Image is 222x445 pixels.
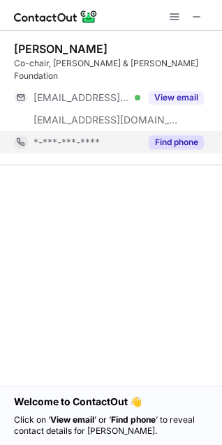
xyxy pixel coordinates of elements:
[14,8,98,25] img: ContactOut v5.3.10
[149,91,204,105] button: Reveal Button
[50,414,94,425] strong: View email
[14,57,214,82] div: Co-chair, [PERSON_NAME] & [PERSON_NAME] Foundation
[34,91,130,104] span: [EMAIL_ADDRESS][DOMAIN_NAME]
[14,414,208,437] p: Click on ‘ ’ or ‘ ’ to reveal contact details for [PERSON_NAME].
[111,414,156,425] strong: Find phone
[14,42,108,56] div: [PERSON_NAME]
[149,135,204,149] button: Reveal Button
[14,395,208,409] h1: Welcome to ContactOut 👋
[34,114,179,126] span: [EMAIL_ADDRESS][DOMAIN_NAME]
